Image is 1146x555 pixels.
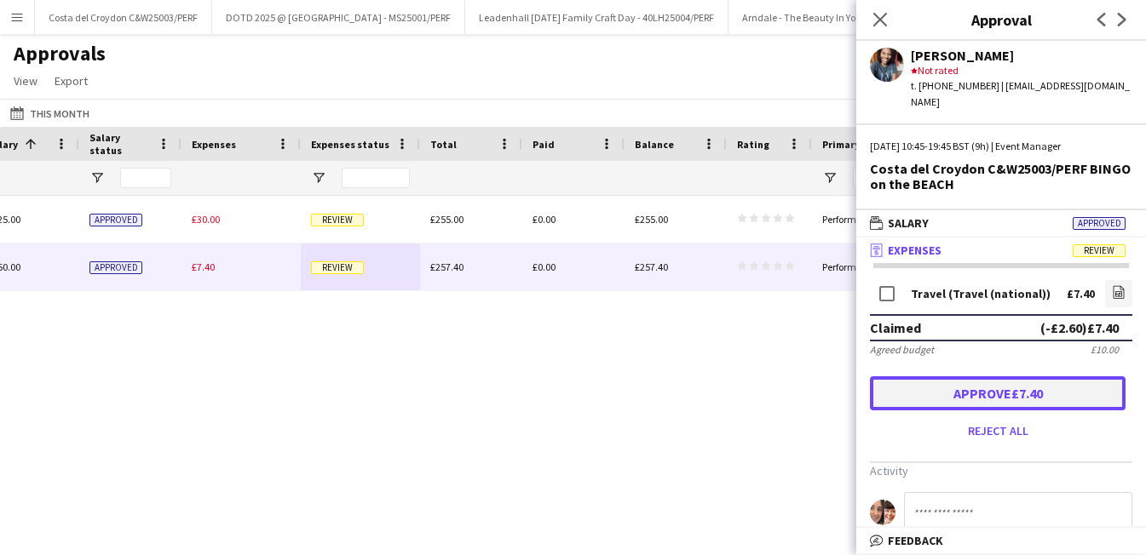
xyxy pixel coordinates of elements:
[192,138,236,151] span: Expenses
[911,48,1132,63] div: [PERSON_NAME]
[311,261,364,274] span: Review
[870,319,921,336] div: Claimed
[7,70,44,92] a: View
[856,237,1146,263] mat-expansion-panel-header: ExpensesReview
[7,103,93,123] button: This Month
[48,70,95,92] a: Export
[728,1,953,34] button: Arndale - The Beauty In You - MAN25006/PERF
[635,138,674,151] span: Balance
[911,288,1051,300] div: Travel (Travel (national))
[822,170,838,186] button: Open Filter Menu
[1073,217,1126,230] span: Approved
[737,138,769,151] span: Rating
[120,168,171,188] input: Salary status Filter Input
[1091,343,1119,356] div: £10.00
[870,343,934,356] div: Agreed budget
[14,73,37,89] span: View
[533,138,555,151] span: Paid
[870,161,1132,192] div: Costa del Croydon C&W25003/PERF BINGO on the BEACH
[311,138,389,151] span: Expenses status
[888,533,943,548] span: Feedback
[342,168,410,188] input: Expenses status Filter Input
[212,1,465,34] button: DOTD 2025 @ [GEOGRAPHIC_DATA] - MS25001/PERF
[533,260,556,273] span: £0.00
[311,170,326,186] button: Open Filter Menu
[856,210,1146,236] mat-expansion-panel-header: SalaryApproved
[1073,244,1126,257] span: Review
[635,213,668,226] span: £255.00
[465,1,728,34] button: Leadenhall [DATE] Family Craft Day - 40LH25004/PERF
[856,528,1146,553] mat-expansion-panel-header: Feedback
[89,214,142,226] span: Approved
[822,138,900,151] span: Primary contact
[89,131,151,157] span: Salary status
[55,73,88,89] span: Export
[853,168,921,188] input: Primary contact Filter Input
[35,1,212,34] button: Costa del Croydon C&W25003/PERF
[192,213,220,226] span: £30.00
[888,215,929,231] span: Salary
[812,196,931,243] div: Performer Department
[911,78,1132,109] div: t. [PHONE_NUMBER] | [EMAIL_ADDRESS][DOMAIN_NAME]
[870,139,1132,154] div: [DATE] 10:45-19:45 BST (9h) | Event Manager
[812,243,931,290] div: Performer Department
[911,63,1132,78] div: Not rated
[888,243,942,258] span: Expenses
[430,138,457,151] span: Total
[430,213,464,226] span: £255.00
[856,9,1146,31] h3: Approval
[430,260,464,273] span: £257.40
[192,260,215,273] span: £7.40
[1040,319,1119,336] div: (-£2.60) £7.40
[870,463,1132,478] h3: Activity
[533,213,556,226] span: £0.00
[311,214,364,226] span: Review
[870,417,1126,444] button: Reject all
[870,376,1126,410] button: Approve£7.40
[89,170,105,186] button: Open Filter Menu
[89,261,142,274] span: Approved
[635,260,668,273] span: £257.40
[1067,288,1095,300] div: £7.40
